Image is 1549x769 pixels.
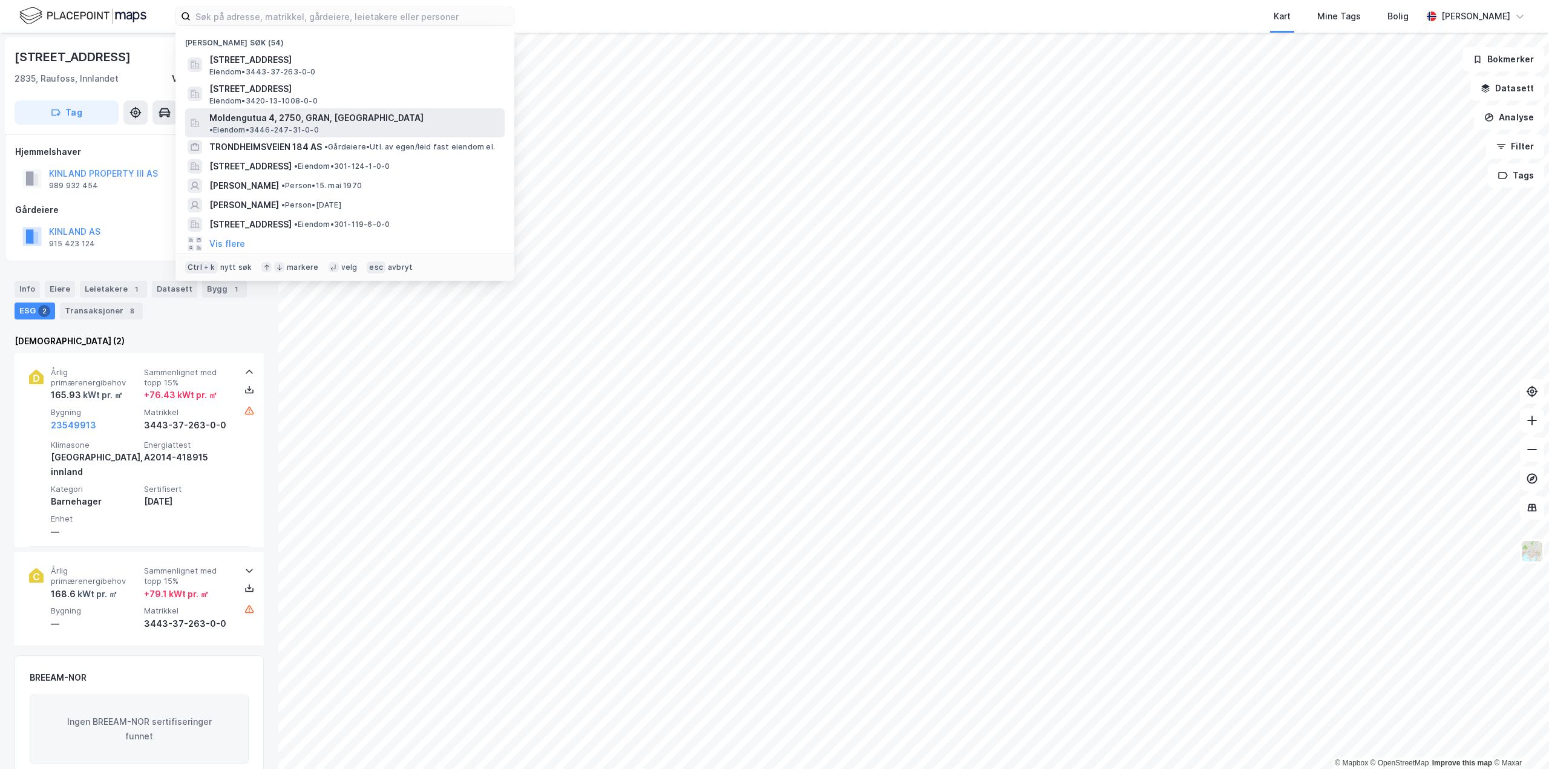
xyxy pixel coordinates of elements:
[144,484,232,494] span: Sertifisert
[1488,711,1549,769] iframe: Chat Widget
[324,142,328,151] span: •
[1387,9,1409,24] div: Bolig
[15,100,119,125] button: Tag
[15,203,263,217] div: Gårdeiere
[294,162,298,171] span: •
[152,281,197,298] div: Datasett
[209,67,316,77] span: Eiendom • 3443-37-263-0-0
[294,220,390,229] span: Eiendom • 301-119-6-0-0
[1488,711,1549,769] div: Kontrollprogram for chat
[324,142,495,152] span: Gårdeiere • Utl. av egen/leid fast eiendom el.
[51,617,139,631] div: —
[76,587,117,601] div: kWt pr. ㎡
[144,566,232,587] span: Sammenlignet med topp 15%
[51,450,139,479] div: [GEOGRAPHIC_DATA], innland
[15,303,55,319] div: ESG
[144,367,232,388] span: Sammenlignet med topp 15%
[19,5,146,27] img: logo.f888ab2527a4732fd821a326f86c7f29.svg
[209,111,424,125] span: Moldengutua 4, 2750, GRAN, [GEOGRAPHIC_DATA]
[15,145,263,159] div: Hjemmelshaver
[230,283,242,295] div: 1
[60,303,143,319] div: Transaksjoner
[126,305,138,317] div: 8
[51,587,117,601] div: 168.6
[294,162,390,171] span: Eiendom • 301-124-1-0-0
[45,281,75,298] div: Eiere
[1486,134,1544,159] button: Filter
[30,695,249,764] div: Ingen BREEAM-NOR sertifiseringer funnet
[294,220,298,229] span: •
[281,181,362,191] span: Person • 15. mai 1970
[51,407,139,417] span: Bygning
[209,96,318,106] span: Eiendom • 3420-13-1008-0-0
[51,484,139,494] span: Kategori
[144,418,232,433] div: 3443-37-263-0-0
[144,494,232,509] div: [DATE]
[144,388,217,402] div: + 76.43 kWt pr. ㎡
[220,263,252,272] div: nytt søk
[281,200,285,209] span: •
[367,261,385,273] div: esc
[209,125,319,135] span: Eiendom • 3446-247-31-0-0
[144,587,209,601] div: + 79.1 kWt pr. ㎡
[51,418,96,433] button: 23549913
[209,140,322,154] span: TRONDHEIMSVEIEN 184 AS
[1371,759,1429,767] a: OpenStreetMap
[209,125,213,134] span: •
[51,514,139,524] span: Enhet
[51,388,123,402] div: 165.93
[287,263,318,272] div: markere
[49,239,95,249] div: 915 423 124
[80,281,147,298] div: Leietakere
[51,367,139,388] span: Årlig primærenergibehov
[1432,759,1492,767] a: Improve this map
[144,606,232,616] span: Matrikkel
[130,283,142,295] div: 1
[209,237,245,251] button: Vis flere
[49,181,98,191] div: 989 932 454
[172,71,264,86] div: Vestre Toten, 37/263
[51,494,139,509] div: Barnehager
[1317,9,1361,24] div: Mine Tags
[209,198,279,212] span: [PERSON_NAME]
[15,281,40,298] div: Info
[15,334,264,349] div: [DEMOGRAPHIC_DATA] (2)
[51,566,139,587] span: Årlig primærenergibehov
[144,450,232,465] div: A2014-418915
[15,47,133,67] div: [STREET_ADDRESS]
[15,71,119,86] div: 2835, Raufoss, Innlandet
[341,263,358,272] div: velg
[281,181,285,190] span: •
[388,263,413,272] div: avbryt
[209,53,500,67] span: [STREET_ADDRESS]
[1441,9,1510,24] div: [PERSON_NAME]
[144,440,232,450] span: Energiattest
[38,305,50,317] div: 2
[51,440,139,450] span: Klimasone
[1462,47,1544,71] button: Bokmerker
[144,617,232,631] div: 3443-37-263-0-0
[1274,9,1291,24] div: Kart
[202,281,247,298] div: Bygg
[185,261,218,273] div: Ctrl + k
[281,200,341,210] span: Person • [DATE]
[175,28,514,50] div: [PERSON_NAME] søk (54)
[144,407,232,417] span: Matrikkel
[1474,105,1544,129] button: Analyse
[81,388,123,402] div: kWt pr. ㎡
[1521,540,1544,563] img: Z
[1470,76,1544,100] button: Datasett
[1488,163,1544,188] button: Tags
[209,217,292,232] span: [STREET_ADDRESS]
[209,159,292,174] span: [STREET_ADDRESS]
[51,606,139,616] span: Bygning
[30,670,87,685] div: BREEAM-NOR
[51,525,139,539] div: —
[209,82,500,96] span: [STREET_ADDRESS]
[209,178,279,193] span: [PERSON_NAME]
[191,7,514,25] input: Søk på adresse, matrikkel, gårdeiere, leietakere eller personer
[1335,759,1368,767] a: Mapbox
